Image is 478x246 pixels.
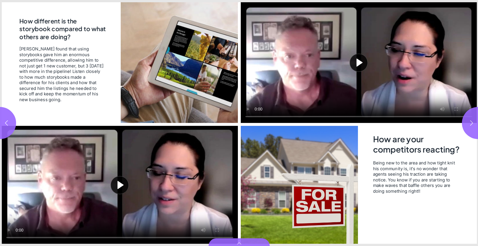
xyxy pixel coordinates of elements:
h2: How are your competitors reacting? [373,134,461,156]
span: [PERSON_NAME] found that using storybooks gave him an enormous competitive difference, allowing h... [19,46,104,102]
span: Being new to the area and how tight knit his community is, it's no wonder that agents seeing his ... [373,160,461,194]
section: Page 4 [0,2,239,244]
h2: How different is the storybook compared to what others are doing? [19,17,108,42]
section: Page 5 [239,2,478,244]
